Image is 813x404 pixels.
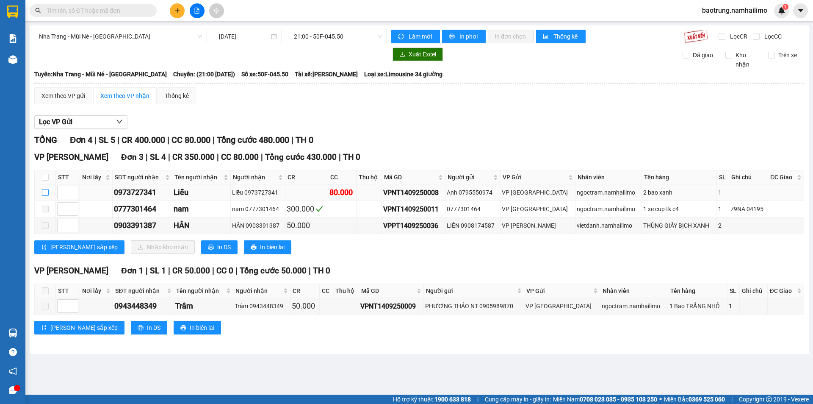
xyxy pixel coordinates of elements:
span: Người nhận [235,286,282,295]
span: Người gửi [426,286,515,295]
span: | [217,152,219,162]
span: check [315,205,323,213]
span: Lọc CR [727,32,749,41]
button: printerIn phơi [442,30,486,43]
div: VP [PERSON_NAME] [502,221,574,230]
div: Xem theo VP nhận [100,91,149,100]
div: Thống kê [165,91,189,100]
span: baotrung.namhailimo [695,5,774,16]
span: In biên lai [190,323,214,332]
div: VP [GEOGRAPHIC_DATA] [525,301,599,311]
span: notification [9,367,17,375]
td: 0973727341 [113,184,172,201]
span: Lọc VP Gửi [39,117,72,127]
button: bar-chartThống kê [536,30,586,43]
div: 79NA 04195 [730,204,766,214]
span: Miền Nam [553,395,657,404]
span: Tên người nhận [176,286,224,295]
span: plus [174,8,180,14]
th: Nhân viên [600,284,668,298]
th: Thu hộ [357,170,382,184]
b: Tuyến: Nha Trang - Mũi Né - [GEOGRAPHIC_DATA] [34,71,167,78]
span: VP [PERSON_NAME] [34,266,108,276]
strong: 0369 525 060 [689,396,725,403]
input: Tìm tên, số ĐT hoặc mã đơn [47,6,147,15]
div: VPNT1409250008 [383,187,444,198]
span: TH 0 [296,135,313,145]
div: ngoctram.namhailimo [602,301,666,311]
span: Trên xe [775,50,800,60]
div: 1 [729,301,738,311]
span: | [168,266,170,276]
div: nam 0777301464 [232,204,284,214]
span: | [167,135,169,145]
th: CR [290,284,319,298]
div: VPNT1409250009 [360,301,422,312]
img: icon-new-feature [778,7,785,14]
span: Cung cấp máy in - giấy in: [485,395,551,404]
span: CC 80.000 [171,135,210,145]
span: caret-down [797,7,805,14]
span: VP [PERSON_NAME] [34,152,108,162]
span: Tổng cước 480.000 [217,135,289,145]
span: In phơi [459,32,479,41]
span: download [399,51,405,58]
div: 80.000 [329,187,355,198]
th: STT [56,170,80,184]
div: THÙNG GIẤY BỊCH XANH [643,221,715,230]
span: Miền Bắc [664,395,725,404]
span: CR 50.000 [172,266,210,276]
div: VP [GEOGRAPHIC_DATA] [502,204,574,214]
span: Chuyến: (21:00 [DATE]) [173,70,235,79]
span: In DS [147,323,160,332]
img: logo-vxr [7,6,18,18]
span: | [235,266,238,276]
span: ĐC Giao [770,286,795,295]
span: Đơn 1 [121,266,144,276]
span: CC 0 [216,266,233,276]
div: Trâm 0943448349 [235,301,289,311]
th: Thu hộ [333,284,359,298]
span: copyright [766,396,772,402]
span: 1 [784,4,787,10]
span: Hỗ trợ kỹ thuật: [393,395,471,404]
span: Tên người nhận [174,173,222,182]
div: 0903391387 [114,220,171,231]
span: | [477,395,478,404]
img: solution-icon [8,34,17,43]
div: VPPT1409250036 [383,220,444,231]
span: printer [138,325,144,332]
button: printerIn DS [201,240,238,254]
td: VP Nha Trang [524,298,600,315]
button: printerIn biên lai [174,321,221,334]
div: 1 Bao TRẮNG NHỎ [669,301,725,311]
th: CC [328,170,357,184]
th: CC [320,284,333,298]
span: file-add [194,8,200,14]
th: SL [717,170,729,184]
span: down [116,118,123,125]
td: Trâm [174,298,233,315]
div: VP [GEOGRAPHIC_DATA] [502,188,574,197]
span: [PERSON_NAME] sắp xếp [50,323,118,332]
span: SĐT người nhận [115,173,163,182]
div: nam [174,203,229,215]
sup: 1 [783,4,788,10]
span: Người gửi [448,173,492,182]
div: ngoctram.namhailimo [577,204,640,214]
th: STT [56,284,80,298]
div: 50.000 [292,300,318,312]
div: 0973727341 [114,187,171,198]
div: 50.000 [287,220,326,231]
td: VPNT1409250009 [359,298,423,315]
td: 0777301464 [113,201,172,217]
div: 0777301464 [114,203,171,215]
span: SL 1 [150,266,166,276]
th: Ghi chú [740,284,767,298]
div: 1 xe cup tk c4 [643,204,715,214]
span: Người nhận [233,173,277,182]
span: bar-chart [543,33,550,40]
strong: 0708 023 035 - 0935 103 250 [580,396,657,403]
button: printerIn biên lai [244,240,291,254]
td: VP Nha Trang [501,184,575,201]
